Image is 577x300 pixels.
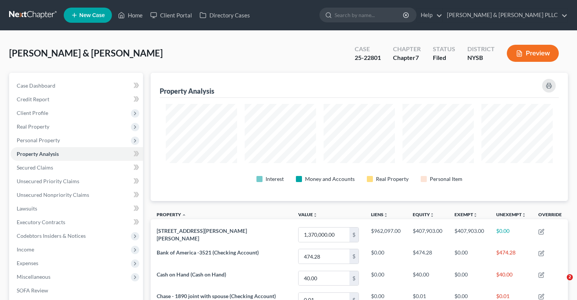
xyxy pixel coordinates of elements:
td: $962,097.00 [365,224,407,245]
i: unfold_more [430,213,434,217]
i: unfold_more [522,213,526,217]
span: [PERSON_NAME] & [PERSON_NAME] [9,47,163,58]
a: Valueunfold_more [298,212,318,217]
a: Client Portal [146,8,196,22]
td: $0.00 [448,267,490,289]
a: Credit Report [11,93,143,106]
a: Unsecured Priority Claims [11,174,143,188]
input: 0.00 [299,249,349,264]
a: Unsecured Nonpriority Claims [11,188,143,202]
span: Case Dashboard [17,82,55,89]
span: New Case [79,13,105,18]
a: Property expand_less [157,212,186,217]
span: Property Analysis [17,151,59,157]
i: unfold_more [384,213,388,217]
div: Filed [433,53,455,62]
input: 0.00 [299,228,349,242]
td: $0.00 [365,267,407,289]
div: 25-22801 [355,53,381,62]
iframe: Intercom live chat [551,274,569,292]
td: $40.00 [407,267,448,289]
a: Lawsuits [11,202,143,215]
span: SOFA Review [17,287,48,294]
span: Real Property [17,123,49,130]
td: $0.00 [365,246,407,267]
th: Override [532,207,568,224]
div: $ [349,271,358,286]
div: Case [355,45,381,53]
a: Executory Contracts [11,215,143,229]
span: Lawsuits [17,205,37,212]
a: Liensunfold_more [371,212,388,217]
span: Secured Claims [17,164,53,171]
td: $474.28 [490,246,532,267]
a: Equityunfold_more [413,212,434,217]
span: Unsecured Priority Claims [17,178,79,184]
a: Exemptunfold_more [454,212,478,217]
span: Bank of America -3521 (Checking Account) [157,249,259,256]
a: SOFA Review [11,284,143,297]
input: Search by name... [335,8,404,22]
div: $ [349,249,358,264]
div: Real Property [376,175,409,183]
span: Chase - 1890 joint with spouse (Checking Account) [157,293,276,299]
td: $0.00 [448,246,490,267]
div: Status [433,45,455,53]
i: unfold_more [313,213,318,217]
i: unfold_more [473,213,478,217]
a: Home [114,8,146,22]
div: Money and Accounts [305,175,355,183]
div: Property Analysis [160,86,214,96]
i: expand_less [182,213,186,217]
td: $40.00 [490,267,532,289]
div: NYSB [467,53,495,62]
span: Income [17,246,34,253]
span: Codebtors Insiders & Notices [17,232,86,239]
span: Unsecured Nonpriority Claims [17,192,89,198]
a: Case Dashboard [11,79,143,93]
div: Personal Item [430,175,462,183]
span: 7 [415,54,419,61]
div: Interest [266,175,284,183]
span: Executory Contracts [17,219,65,225]
div: District [467,45,495,53]
div: $ [349,228,358,242]
td: $407,903.00 [448,224,490,245]
a: [PERSON_NAME] & [PERSON_NAME] PLLC [443,8,568,22]
span: 2 [567,274,573,280]
button: Preview [507,45,559,62]
a: Secured Claims [11,161,143,174]
span: Miscellaneous [17,273,50,280]
span: Expenses [17,260,38,266]
span: Credit Report [17,96,49,102]
a: Property Analysis [11,147,143,161]
td: $407,903.00 [407,224,448,245]
a: Unexemptunfold_more [496,212,526,217]
a: Help [417,8,442,22]
span: Cash on Hand (Cash on Hand) [157,271,226,278]
td: $474.28 [407,246,448,267]
div: Chapter [393,45,421,53]
span: Client Profile [17,110,48,116]
input: 0.00 [299,271,349,286]
span: Personal Property [17,137,60,143]
span: [STREET_ADDRESS][PERSON_NAME][PERSON_NAME] [157,228,247,242]
a: Directory Cases [196,8,254,22]
td: $0.00 [490,224,532,245]
div: Chapter [393,53,421,62]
